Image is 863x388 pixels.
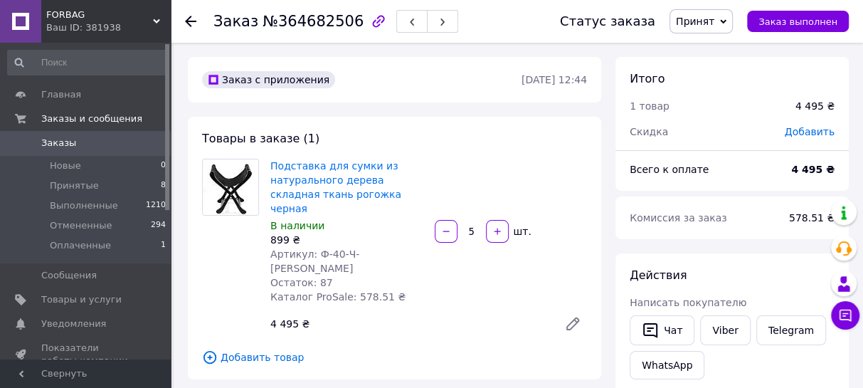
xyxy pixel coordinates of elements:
[521,74,587,85] time: [DATE] 12:44
[758,16,837,27] span: Заказ выполнен
[46,9,153,21] span: FORBAG
[558,310,587,338] a: Редактировать
[161,159,166,172] span: 0
[270,291,406,303] span: Каталог ProSale: 578.51 ₴
[161,179,166,192] span: 8
[41,88,81,101] span: Главная
[510,224,533,238] div: шт.
[747,11,849,32] button: Заказ выполнен
[270,220,324,231] span: В наличии
[50,159,81,172] span: Новые
[630,72,665,85] span: Итого
[700,315,750,345] a: Viber
[46,21,171,34] div: Ваш ID: 381938
[151,219,166,232] span: 294
[270,248,359,274] span: Артикул: Ф-40-Ч-[PERSON_NAME]
[203,159,258,215] img: Подставка для сумки из натурального дерева складная ткань рогожка черная
[161,239,166,252] span: 1
[630,315,694,345] button: Чат
[676,16,714,27] span: Принят
[202,132,319,145] span: Товары в заказе (1)
[41,342,132,367] span: Показатели работы компании
[41,318,106,330] span: Уведомления
[630,212,727,224] span: Комиссия за заказ
[831,301,859,330] button: Чат с покупателем
[795,99,835,113] div: 4 495 ₴
[41,269,97,282] span: Сообщения
[202,71,335,88] div: Заказ с приложения
[630,268,687,282] span: Действия
[202,350,587,365] span: Добавить товар
[270,233,423,247] div: 899 ₴
[7,50,167,75] input: Поиск
[270,277,333,288] span: Остаток: 87
[630,126,668,137] span: Скидка
[785,126,835,137] span: Добавить
[630,297,746,308] span: Написать покупателю
[756,315,826,345] a: Telegram
[560,14,655,28] div: Статус заказа
[630,100,669,112] span: 1 товар
[50,219,112,232] span: Отмененные
[146,199,166,212] span: 1210
[630,164,709,175] span: Всего к оплате
[265,314,553,334] div: 4 495 ₴
[41,112,142,125] span: Заказы и сообщения
[263,13,364,30] span: №364682506
[213,13,258,30] span: Заказ
[185,14,196,28] div: Вернуться назад
[50,179,99,192] span: Принятые
[791,164,835,175] b: 4 495 ₴
[630,351,704,379] a: WhatsApp
[50,239,111,252] span: Оплаченные
[41,293,122,306] span: Товары и услуги
[270,160,401,214] a: Подставка для сумки из натурального дерева складная ткань рогожка черная
[789,212,835,224] span: 578.51 ₴
[41,137,76,150] span: Заказы
[50,199,118,212] span: Выполненные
